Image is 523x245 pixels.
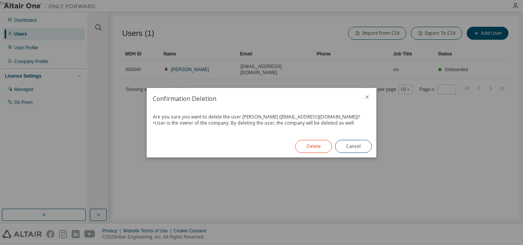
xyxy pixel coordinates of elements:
div: • User is the owner of the company. By deleting the user, the company will be deleted as well. [153,120,367,126]
button: Cancel [335,140,372,153]
button: close [364,94,370,100]
span: Are you sure you want to delete the user [PERSON_NAME] ([EMAIL_ADDRESS][DOMAIN_NAME])? [153,114,360,120]
button: Delete [295,140,332,153]
h2: Confirmation Deletion [147,88,358,109]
